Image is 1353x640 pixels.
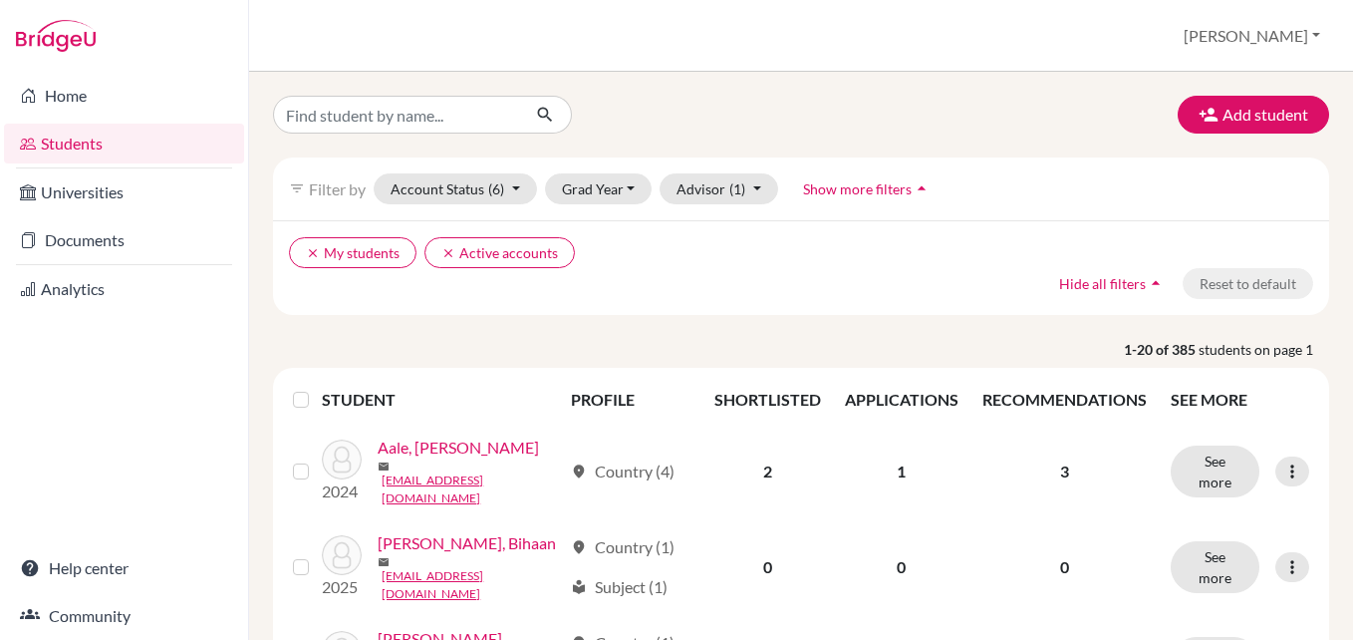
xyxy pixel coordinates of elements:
[1171,541,1259,593] button: See more
[273,96,520,134] input: Find student by name...
[4,596,244,636] a: Community
[571,460,675,483] div: Country (4)
[571,535,675,559] div: Country (1)
[559,376,702,424] th: PROFILE
[4,172,244,212] a: Universities
[378,556,390,568] span: mail
[382,567,561,603] a: [EMAIL_ADDRESS][DOMAIN_NAME]
[1178,96,1329,134] button: Add student
[4,548,244,588] a: Help center
[1059,275,1146,292] span: Hide all filters
[982,555,1147,579] p: 0
[571,579,587,595] span: local_library
[702,376,833,424] th: SHORTLISTED
[1171,446,1259,497] button: See more
[729,180,745,197] span: (1)
[1183,268,1313,299] button: Reset to default
[1199,339,1329,360] span: students on page 1
[1159,376,1321,424] th: SEE MORE
[982,460,1147,483] p: 3
[1146,273,1166,293] i: arrow_drop_up
[382,472,561,507] a: [EMAIL_ADDRESS][DOMAIN_NAME]
[702,424,833,519] td: 2
[545,173,653,204] button: Grad Year
[289,237,416,268] button: clearMy students
[702,519,833,615] td: 0
[1124,339,1199,360] strong: 1-20 of 385
[378,461,390,473] span: mail
[833,424,970,519] td: 1
[378,436,539,460] a: Aale, [PERSON_NAME]
[322,376,558,424] th: STUDENT
[571,464,587,480] span: location_on
[803,180,912,197] span: Show more filters
[322,535,362,575] img: Abhi Dhami, Bihaan
[289,180,305,196] i: filter_list
[4,76,244,116] a: Home
[833,519,970,615] td: 0
[322,440,362,480] img: Aale, Aaditi
[571,539,587,555] span: location_on
[16,20,96,52] img: Bridge-U
[4,269,244,309] a: Analytics
[424,237,575,268] button: clearActive accounts
[309,179,366,198] span: Filter by
[4,124,244,163] a: Students
[378,531,556,555] a: [PERSON_NAME], Bihaan
[1042,268,1183,299] button: Hide all filtersarrow_drop_up
[970,376,1159,424] th: RECOMMENDATIONS
[571,575,668,599] div: Subject (1)
[322,480,362,503] p: 2024
[833,376,970,424] th: APPLICATIONS
[306,246,320,260] i: clear
[660,173,778,204] button: Advisor(1)
[322,575,362,599] p: 2025
[4,220,244,260] a: Documents
[441,246,455,260] i: clear
[488,180,504,197] span: (6)
[912,178,932,198] i: arrow_drop_up
[1175,17,1329,55] button: [PERSON_NAME]
[786,173,948,204] button: Show more filtersarrow_drop_up
[374,173,537,204] button: Account Status(6)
